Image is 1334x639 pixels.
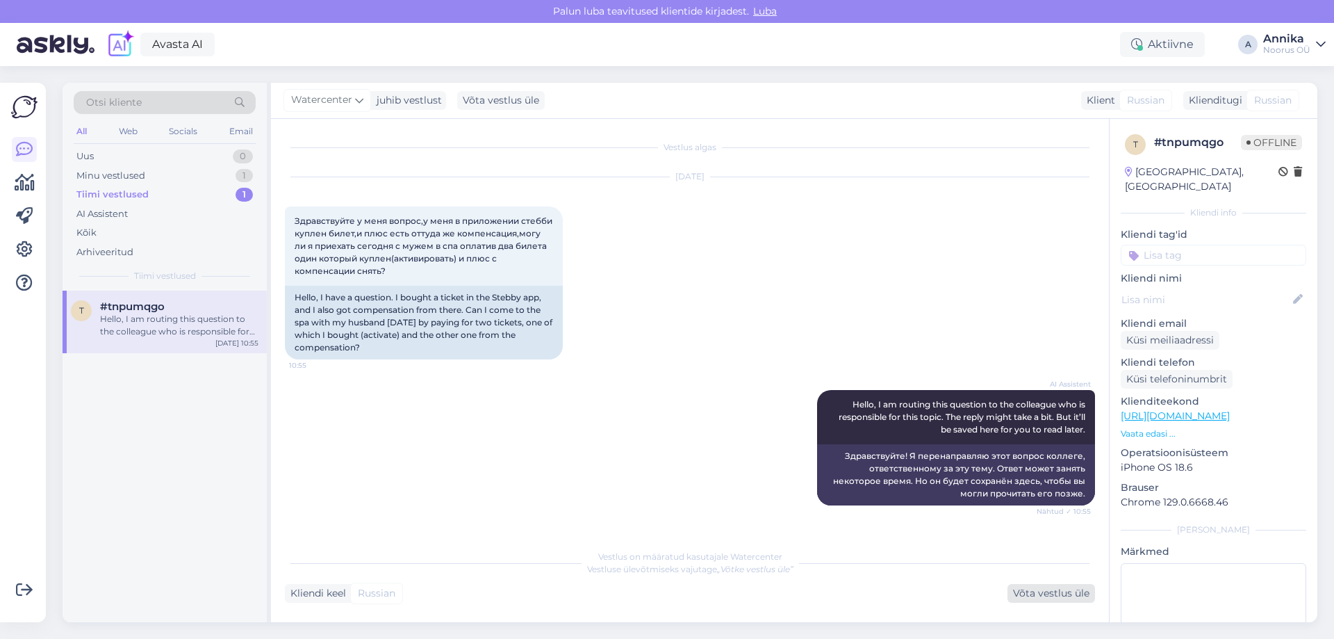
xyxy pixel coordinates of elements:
[1121,227,1306,242] p: Kliendi tag'id
[598,551,782,562] span: Vestlus on määratud kasutajale Watercenter
[166,122,200,140] div: Socials
[1121,394,1306,409] p: Klienditeekond
[1121,207,1306,219] div: Kliendi info
[86,95,142,110] span: Otsi kliente
[1081,93,1115,108] div: Klient
[1121,331,1219,350] div: Küsi meiliaadressi
[76,149,94,163] div: Uus
[1121,544,1306,559] p: Märkmed
[371,93,442,108] div: juhib vestlust
[1183,93,1242,108] div: Klienditugi
[1121,355,1306,370] p: Kliendi telefon
[106,30,135,59] img: explore-ai
[285,286,563,359] div: Hello, I have a question. I bought a ticket in the Stebby app, and I also got compensation from t...
[839,399,1087,435] span: Hello, I am routing this question to the colleague who is responsible for this topic. The reply m...
[1121,292,1290,307] input: Lisa nimi
[1121,370,1233,389] div: Küsi telefoninumbrit
[1121,524,1306,536] div: [PERSON_NAME]
[817,444,1095,505] div: Здравствуйте! Я перенаправляю этот вопрос коллеге, ответственному за эту тему. Ответ может занять...
[1133,139,1138,149] span: t
[140,33,215,56] a: Avasta AI
[236,188,253,202] div: 1
[100,300,165,313] span: #tnpumqgo
[215,338,258,348] div: [DATE] 10:55
[1154,134,1241,151] div: # tnpumqgo
[717,564,793,574] i: „Võtke vestlus üle”
[1125,165,1278,194] div: [GEOGRAPHIC_DATA], [GEOGRAPHIC_DATA]
[1263,45,1310,56] div: Noorus OÜ
[285,141,1095,154] div: Vestlus algas
[1121,410,1230,422] a: [URL][DOMAIN_NAME]
[295,216,554,276] span: Здравствуйте у меня вопрос,у меня в приложении стебби куплен билет,и плюс есть оттуда же компенса...
[134,270,196,282] span: Tiimi vestlused
[587,564,793,574] span: Vestluse ülevõtmiseks vajutage
[285,586,346,601] div: Kliendi keel
[1120,32,1205,57] div: Aktiivne
[233,149,253,163] div: 0
[79,305,84,316] span: t
[76,207,128,221] div: AI Assistent
[1127,93,1164,108] span: Russian
[1039,379,1091,389] span: AI Assistent
[1121,271,1306,286] p: Kliendi nimi
[76,169,145,183] div: Minu vestlused
[1121,480,1306,495] p: Brauser
[11,94,38,120] img: Askly Logo
[116,122,140,140] div: Web
[76,188,149,202] div: Tiimi vestlused
[1121,316,1306,331] p: Kliendi email
[76,245,133,259] div: Arhiveeritud
[236,169,253,183] div: 1
[74,122,90,140] div: All
[1121,495,1306,510] p: Chrome 129.0.6668.46
[1238,35,1258,54] div: A
[291,92,352,108] span: Watercenter
[358,586,395,601] span: Russian
[1263,33,1310,45] div: Annika
[289,360,341,371] span: 10:55
[1121,446,1306,460] p: Operatsioonisüsteem
[749,5,781,17] span: Luba
[1121,428,1306,440] p: Vaata edasi ...
[1241,135,1302,150] span: Offline
[285,170,1095,183] div: [DATE]
[1254,93,1292,108] span: Russian
[1007,584,1095,603] div: Võta vestlus üle
[1121,460,1306,475] p: iPhone OS 18.6
[1263,33,1326,56] a: AnnikaNoorus OÜ
[227,122,256,140] div: Email
[76,226,97,240] div: Kõik
[1037,506,1091,517] span: Nähtud ✓ 10:55
[457,91,545,110] div: Võta vestlus üle
[100,313,258,338] div: Hello, I am routing this question to the colleague who is responsible for this topic. The reply m...
[1121,245,1306,266] input: Lisa tag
